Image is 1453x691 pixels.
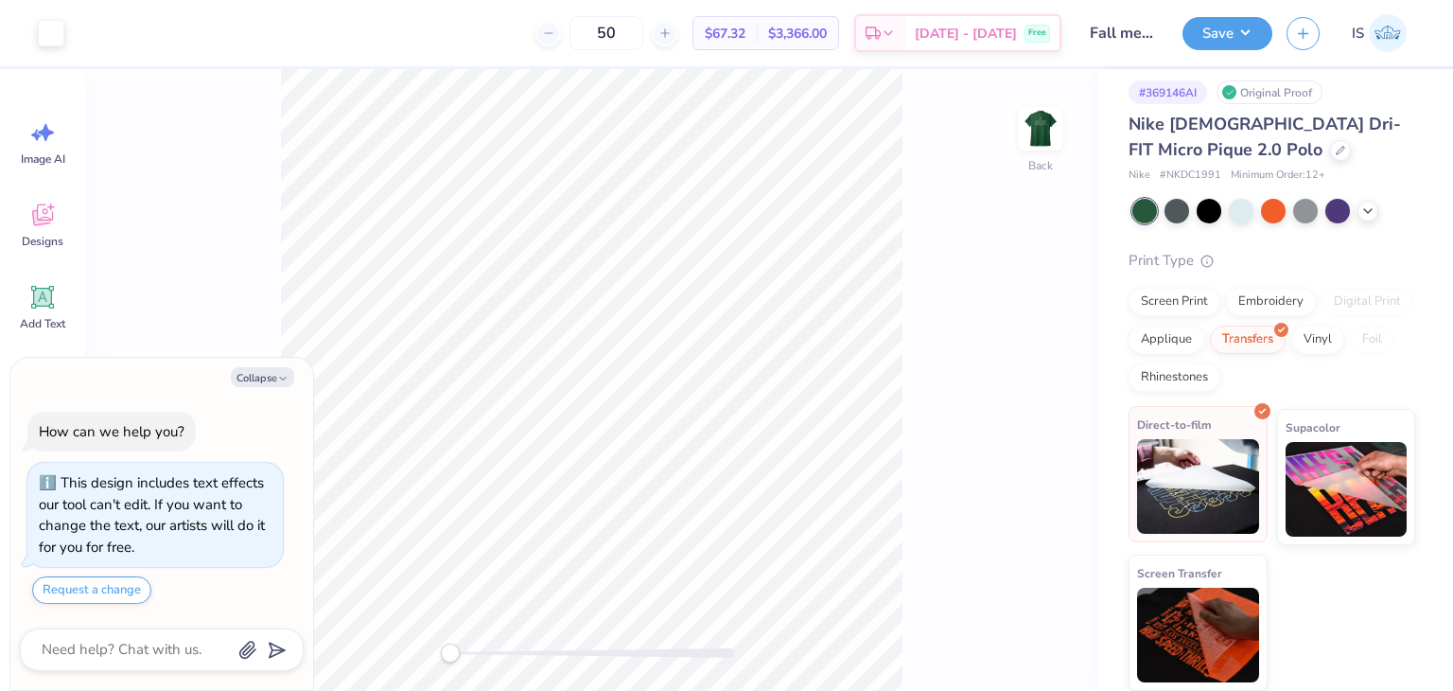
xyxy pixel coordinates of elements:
[1028,157,1053,174] div: Back
[21,151,65,167] span: Image AI
[768,24,827,44] span: $3,366.00
[1022,110,1059,148] img: Back
[1129,80,1207,104] div: # 369146AI
[1286,442,1408,537] img: Supacolor
[20,316,65,331] span: Add Text
[1350,326,1394,354] div: Foil
[1129,288,1220,316] div: Screen Print
[1217,80,1322,104] div: Original Proof
[1137,588,1259,682] img: Screen Transfer
[1322,288,1413,316] div: Digital Print
[1137,563,1222,583] span: Screen Transfer
[39,473,265,557] div: This design includes text effects our tool can't edit. If you want to change the text, our artist...
[1129,113,1401,161] span: Nike [DEMOGRAPHIC_DATA] Dri-FIT Micro Pique 2.0 Polo
[1286,417,1340,437] span: Supacolor
[39,422,184,441] div: How can we help you?
[705,24,745,44] span: $67.32
[1343,14,1415,52] a: IS
[1129,168,1150,184] span: Nike
[915,24,1017,44] span: [DATE] - [DATE]
[441,644,460,663] div: Accessibility label
[569,16,643,50] input: – –
[1231,168,1325,184] span: Minimum Order: 12 +
[1137,415,1212,434] span: Direct-to-film
[1291,326,1344,354] div: Vinyl
[1129,363,1220,392] div: Rhinestones
[22,234,63,249] span: Designs
[1182,17,1272,50] button: Save
[32,576,151,604] button: Request a change
[1076,14,1168,52] input: Untitled Design
[1028,27,1046,40] span: Free
[1129,250,1415,272] div: Print Type
[1160,168,1221,184] span: # NKDC1991
[1129,326,1204,354] div: Applique
[1137,439,1259,534] img: Direct-to-film
[231,367,294,387] button: Collapse
[1352,23,1364,44] span: IS
[1369,14,1407,52] img: Ishita Singh
[1210,326,1286,354] div: Transfers
[1226,288,1316,316] div: Embroidery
